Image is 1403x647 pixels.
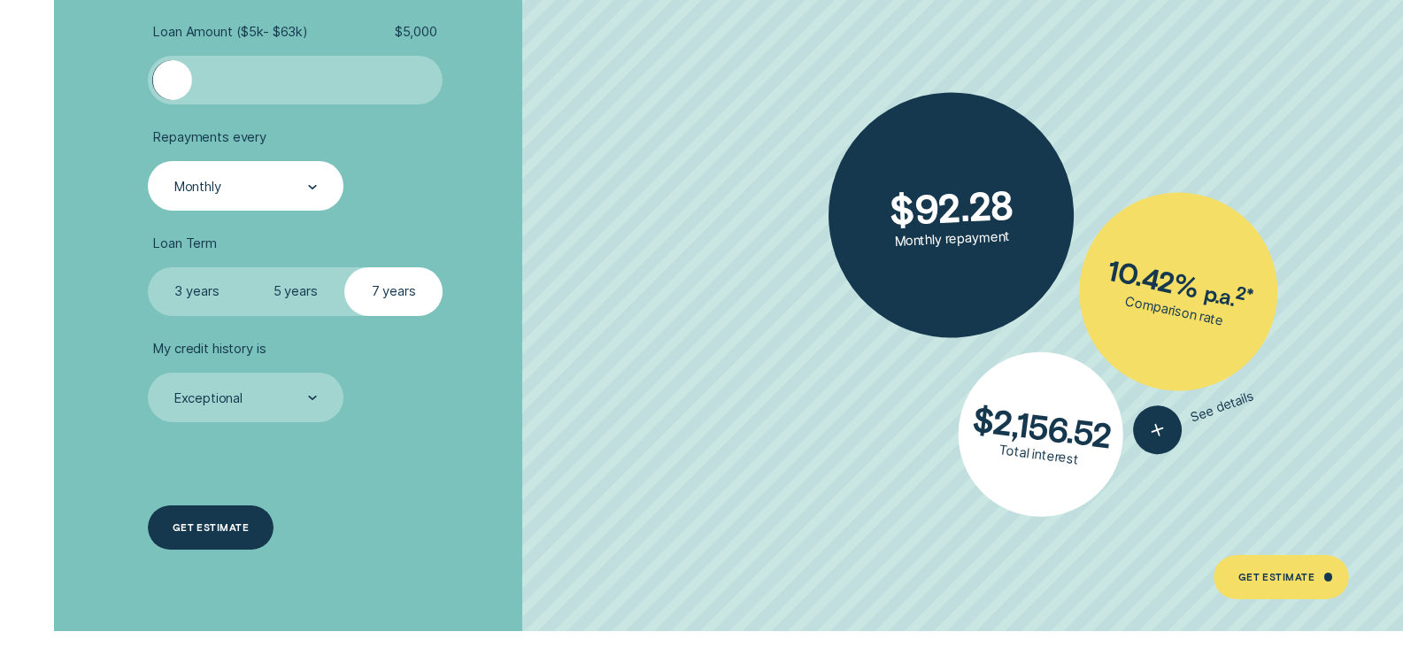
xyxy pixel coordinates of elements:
[1127,373,1261,460] button: See details
[395,24,437,41] span: $ 5,000
[148,267,246,317] label: 3 years
[173,523,249,532] div: Get estimate
[1189,388,1256,425] span: See details
[148,505,274,550] a: Get estimate
[153,341,266,358] span: My credit history is
[1214,555,1349,599] a: Get Estimate
[153,235,217,252] span: Loan Term
[246,267,344,317] label: 5 years
[174,179,221,196] div: Monthly
[153,129,266,146] span: Repayments every
[344,267,443,317] label: 7 years
[153,24,308,41] span: Loan Amount ( $5k - $63k )
[174,390,243,407] div: Exceptional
